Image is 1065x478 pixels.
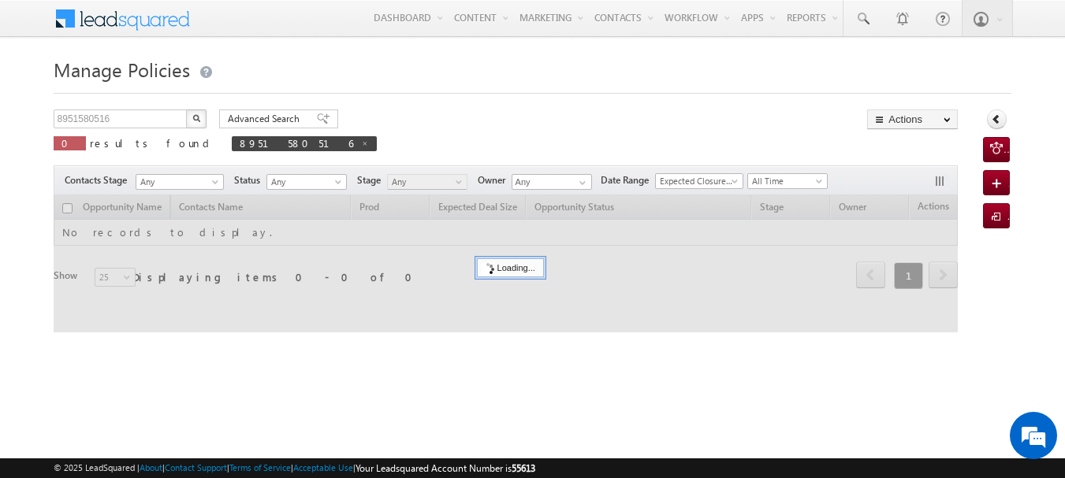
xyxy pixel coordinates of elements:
[357,173,387,187] span: Stage
[867,109,958,129] button: Actions
[356,462,535,474] span: Your Leadsquared Account Number is
[748,174,823,188] span: All Time
[65,173,133,187] span: Contacts Stage
[387,174,467,190] a: Any
[267,175,342,189] span: Any
[388,175,463,189] span: Any
[54,57,190,82] span: Manage Policies
[90,136,215,150] span: results found
[601,173,655,187] span: Date Range
[656,174,738,188] span: Expected Closure Date
[228,112,304,126] span: Advanced Search
[478,173,512,187] span: Owner
[655,173,743,189] a: Expected Closure Date
[136,174,224,190] a: Any
[136,175,218,189] span: Any
[240,136,353,150] span: 8951580516
[512,174,592,190] input: Type to Search
[165,462,227,472] a: Contact Support
[266,174,347,190] a: Any
[61,136,78,150] span: 0
[747,173,828,189] a: All Time
[192,114,200,122] img: Search
[234,173,266,187] span: Status
[229,462,291,472] a: Terms of Service
[293,462,353,472] a: Acceptable Use
[140,462,162,472] a: About
[512,462,535,474] span: 55613
[571,175,590,191] a: Show All Items
[477,258,544,277] div: Loading...
[54,461,535,476] span: © 2025 LeadSquared | | | | |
